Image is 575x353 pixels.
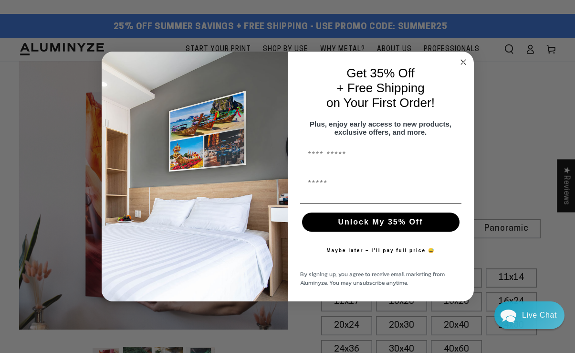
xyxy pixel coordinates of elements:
[322,241,439,260] button: Maybe later – I’ll pay full price 😅
[302,213,460,232] button: Unlock My 35% Off
[336,81,424,95] span: + Free Shipping
[346,66,415,80] span: Get 35% Off
[300,270,445,287] span: By signing up, you agree to receive email marketing from Aluminyze. You may unsubscribe anytime.
[494,301,565,329] div: Chat widget toggle
[522,301,557,329] div: Contact Us Directly
[458,56,469,68] button: Close dialog
[102,52,288,302] img: 728e4f65-7e6c-44e2-b7d1-0292a396982f.jpeg
[310,120,451,136] span: Plus, enjoy early access to new products, exclusive offers, and more.
[326,96,435,110] span: on Your First Order!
